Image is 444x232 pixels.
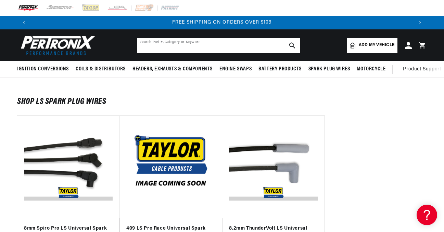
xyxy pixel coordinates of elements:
[137,38,300,53] input: Search Part #, Category or Keyword
[72,61,129,77] summary: Coils & Distributors
[17,66,69,73] span: Ignition Conversions
[305,61,354,77] summary: Spark Plug Wires
[403,66,441,73] span: Product Support
[413,16,427,29] button: Translation missing: en.sections.announcements.next_announcement
[24,123,113,211] img: Taylor-LS-Wires-v1657049911106.jpg
[126,123,215,211] img: Image-Coming-Soon-v1657049945770.jpg
[132,66,213,73] span: Headers, Exhausts & Components
[17,98,427,105] h2: Shop LS Spark Plug Wires
[308,66,350,73] span: Spark Plug Wires
[31,19,413,26] div: 3 of 3
[219,66,252,73] span: Engine Swaps
[31,19,413,26] div: Announcement
[359,42,394,49] span: Add my vehicle
[129,61,216,77] summary: Headers, Exhausts & Components
[229,123,318,211] img: 83061-5-Taylor-Product-Website-v1657049969683.jpg
[258,66,302,73] span: Battery Products
[357,66,385,73] span: Motorcycle
[216,61,255,77] summary: Engine Swaps
[76,66,126,73] span: Coils & Distributors
[347,38,397,53] a: Add my vehicle
[17,16,31,29] button: Translation missing: en.sections.announcements.previous_announcement
[17,33,96,57] img: Pertronix
[17,61,72,77] summary: Ignition Conversions
[285,38,300,53] button: search button
[353,61,389,77] summary: Motorcycle
[255,61,305,77] summary: Battery Products
[172,20,272,25] span: FREE SHIPPING ON ORDERS OVER $109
